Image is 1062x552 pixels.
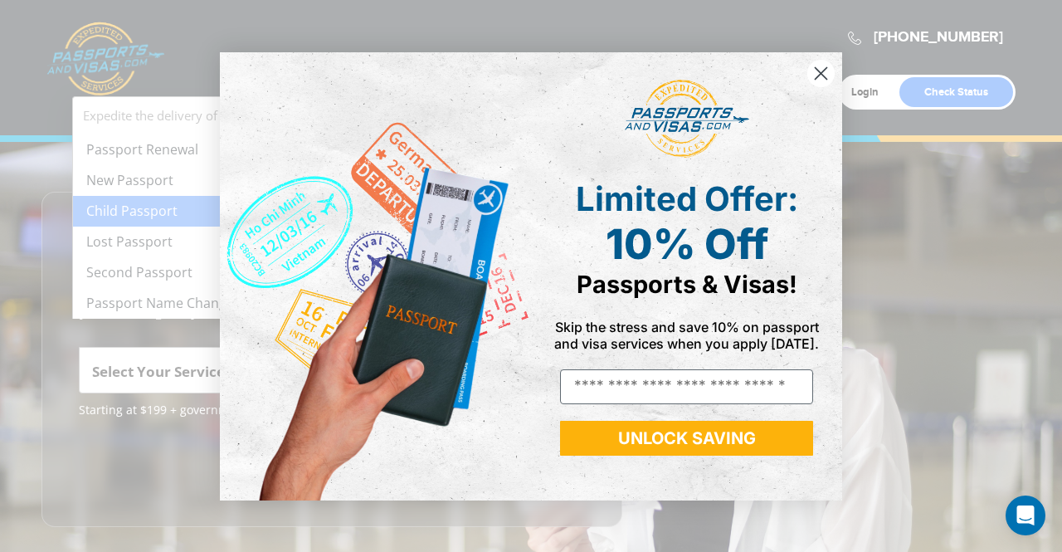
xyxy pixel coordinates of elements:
[625,80,749,158] img: passports and visas
[576,178,798,219] span: Limited Offer:
[806,59,835,88] button: Close dialog
[577,270,797,299] span: Passports & Visas!
[606,219,768,269] span: 10% Off
[220,52,531,501] img: de9cda0d-0715-46ca-9a25-073762a91ba7.png
[560,421,813,456] button: UNLOCK SAVING
[554,319,819,352] span: Skip the stress and save 10% on passport and visa services when you apply [DATE].
[1006,496,1045,535] div: Open Intercom Messenger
